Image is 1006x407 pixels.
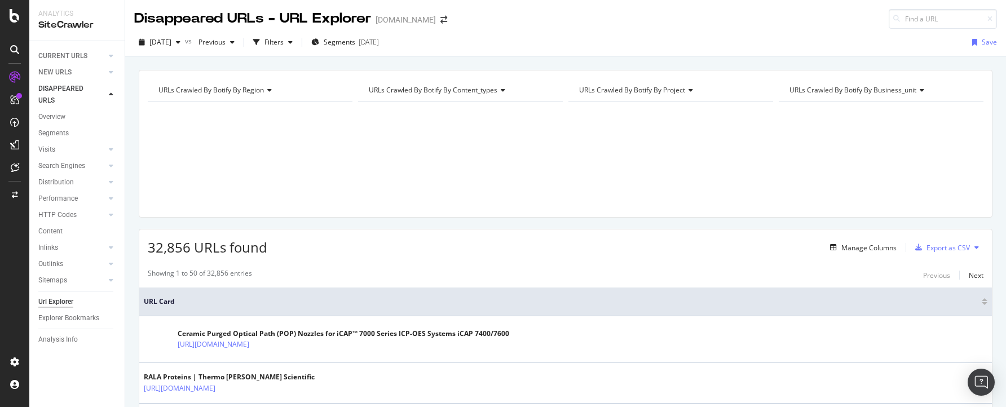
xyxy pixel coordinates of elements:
[38,275,67,286] div: Sitemaps
[38,127,69,139] div: Segments
[144,297,979,307] span: URL Card
[38,312,117,324] a: Explorer Bookmarks
[38,19,116,32] div: SiteCrawler
[38,50,87,62] div: CURRENT URLS
[969,268,983,282] button: Next
[178,339,249,350] a: [URL][DOMAIN_NAME]
[149,37,171,47] span: 2025 Sep. 23rd
[982,37,997,47] div: Save
[841,243,897,253] div: Manage Columns
[148,268,252,282] div: Showing 1 to 50 of 32,856 entries
[38,111,65,123] div: Overview
[968,369,995,396] div: Open Intercom Messenger
[148,238,267,256] span: 32,856 URLs found
[38,50,105,62] a: CURRENT URLS
[38,127,117,139] a: Segments
[367,81,553,99] h4: URLs Crawled By Botify By content_types
[194,33,239,51] button: Previous
[324,37,355,47] span: Segments
[923,271,950,280] div: Previous
[789,85,916,95] span: URLs Crawled By Botify By business_unit
[38,334,78,346] div: Analysis Info
[38,242,58,254] div: Inlinks
[968,33,997,51] button: Save
[38,225,117,237] a: Content
[185,36,194,46] span: vs
[38,258,105,270] a: Outlinks
[38,176,105,188] a: Distribution
[38,67,72,78] div: NEW URLS
[969,271,983,280] div: Next
[889,9,997,29] input: Find a URL
[38,83,105,107] a: DISAPPEARED URLS
[38,296,117,308] a: Url Explorer
[38,242,105,254] a: Inlinks
[38,160,85,172] div: Search Engines
[38,160,105,172] a: Search Engines
[911,238,970,256] button: Export as CSV
[134,9,371,28] div: Disappeared URLs - URL Explorer
[38,67,105,78] a: NEW URLS
[264,37,284,47] div: Filters
[38,209,105,221] a: HTTP Codes
[38,144,105,156] a: Visits
[144,383,215,394] a: [URL][DOMAIN_NAME]
[579,85,685,95] span: URLs Crawled By Botify By project
[826,241,897,254] button: Manage Columns
[787,81,973,99] h4: URLs Crawled By Botify By business_unit
[440,16,447,24] div: arrow-right-arrow-left
[926,243,970,253] div: Export as CSV
[38,334,117,346] a: Analysis Info
[249,33,297,51] button: Filters
[38,209,77,221] div: HTTP Codes
[38,193,105,205] a: Performance
[194,37,226,47] span: Previous
[307,33,383,51] button: Segments[DATE]
[38,193,78,205] div: Performance
[158,85,264,95] span: URLs Crawled By Botify By region
[38,296,73,308] div: Url Explorer
[38,225,63,237] div: Content
[376,14,436,25] div: [DOMAIN_NAME]
[38,111,117,123] a: Overview
[144,372,315,382] div: RALA Proteins | Thermo [PERSON_NAME] Scientific
[178,329,509,339] div: Ceramic Purged Optical Path (POP) Nozzles for iCAP™ 7000 Series ICP-OES Systems iCAP 7400/7600
[577,81,763,99] h4: URLs Crawled By Botify By project
[923,268,950,282] button: Previous
[134,33,185,51] button: [DATE]
[38,275,105,286] a: Sitemaps
[38,312,99,324] div: Explorer Bookmarks
[38,9,116,19] div: Analytics
[38,176,74,188] div: Distribution
[156,81,342,99] h4: URLs Crawled By Botify By region
[38,83,95,107] div: DISAPPEARED URLS
[359,37,379,47] div: [DATE]
[38,144,55,156] div: Visits
[38,258,63,270] div: Outlinks
[369,85,497,95] span: URLs Crawled By Botify By content_types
